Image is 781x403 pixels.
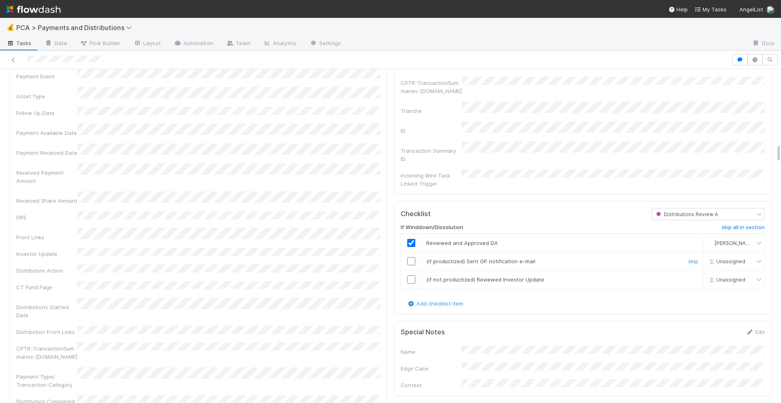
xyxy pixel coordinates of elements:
[401,107,462,115] div: Tranche
[707,240,713,246] img: avatar_ad9da010-433a-4b4a-a484-836c288de5e1.png
[707,277,745,283] span: Unassigned
[401,79,462,95] div: CPTR::TransactionSummaries::[DOMAIN_NAME]
[16,373,77,389] div: Payment Type/ Transaction Category
[426,276,544,283] span: (if not productized) Reviewed Investor Update
[707,258,745,264] span: Unassigned
[694,5,726,13] a: My Tasks
[7,39,32,47] span: Tasks
[401,171,462,188] div: Incoming Wire Task Linked Trigger
[401,328,445,336] h5: Special Notes
[16,169,77,185] div: Received Payment Amount
[7,24,15,31] span: 💰
[7,2,61,16] img: logo-inverted-e16ddd16eac7371096b0.svg
[401,348,462,356] div: Name
[220,37,257,50] a: Team
[16,109,77,117] div: Follow Up Date
[401,224,463,231] h6: If Winddown/Dissolution
[401,127,462,135] div: ID
[16,129,77,137] div: Payment Available Date
[688,258,698,264] a: skip
[746,37,781,50] a: Docs
[303,37,347,50] a: Settings
[16,250,77,258] div: Investor Update
[16,266,77,275] div: Distribution Action
[766,6,774,14] img: avatar_ad9da010-433a-4b4a-a484-836c288de5e1.png
[16,149,77,157] div: Payment Received Date
[715,240,755,246] span: [PERSON_NAME]
[16,213,77,221] div: DRS
[16,328,77,336] div: Distribution Front Links
[740,6,763,13] span: AngelList
[127,37,167,50] a: Layout
[401,364,462,373] div: Edge Case
[16,24,136,32] span: PCA > Payments and Distributions
[16,233,77,241] div: Front Links
[80,39,120,47] span: Flow Builder
[16,92,77,100] div: Asset Type
[746,329,765,335] a: Edit
[407,300,463,307] a: Add checklist item
[167,37,220,50] a: Automation
[426,240,498,246] span: Reviewed and Approved DA
[16,283,77,291] div: CT Fund Page
[16,197,77,205] div: Received Share Amount
[73,37,127,50] a: Flow Builder
[722,224,765,234] a: skip all in section
[257,37,303,50] a: Analytics
[654,211,718,217] span: Distributions Review A
[694,6,726,13] span: My Tasks
[426,258,535,264] span: (if productized) Sent GP notification e-mail
[16,72,77,80] div: Payment Event
[722,224,765,231] h6: skip all in section
[16,303,77,319] div: Distributions Started Date
[401,381,462,389] div: Context
[401,147,462,163] div: Transaction Summary ID
[668,5,688,13] div: Help
[38,37,73,50] a: Data
[16,344,77,361] div: CPTR::TransactionSummaries::[DOMAIN_NAME]
[401,210,431,218] h5: Checklist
